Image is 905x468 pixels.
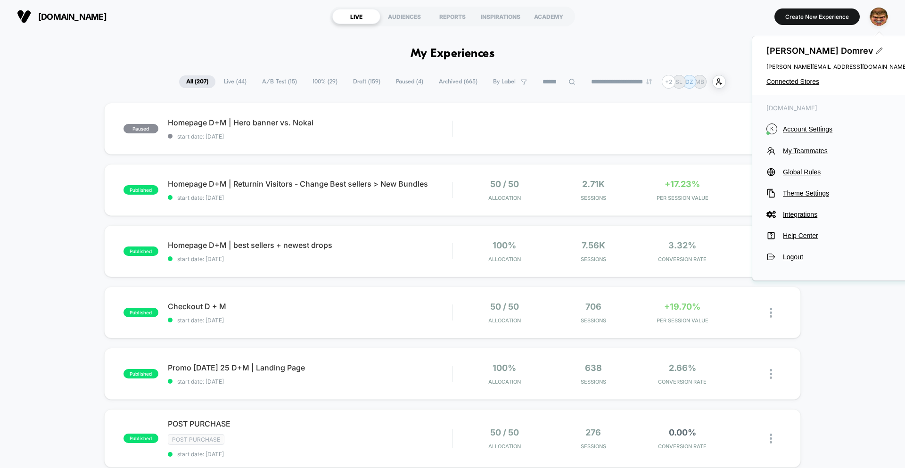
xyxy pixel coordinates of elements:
span: Archived ( 665 ) [432,75,485,88]
span: Promo [DATE] 25 D+M | Landing Page [168,363,452,372]
span: PER SESSION VALUE [640,317,724,324]
span: Sessions [551,378,636,385]
div: INSPIRATIONS [477,9,525,24]
span: 2.71k [582,179,605,189]
span: Sessions [551,317,636,324]
span: 100% [493,363,516,373]
span: Sessions [551,195,636,201]
span: 276 [585,427,601,437]
span: start date: [DATE] [168,133,452,140]
button: Create New Experience [774,8,860,25]
span: 50 / 50 [490,179,519,189]
p: DZ [685,78,693,85]
button: [DOMAIN_NAME] [14,9,109,24]
span: Sessions [551,256,636,263]
span: Checkout D + M [168,302,452,311]
span: POST PURCHASE [168,419,452,428]
span: start date: [DATE] [168,317,452,324]
span: 100% [493,240,516,250]
span: start date: [DATE] [168,194,452,201]
span: PER SESSION VALUE [640,195,724,201]
img: close [770,308,772,318]
img: Visually logo [17,9,31,24]
span: Homepage D+M | best sellers + newest drops [168,240,452,250]
button: ppic [867,7,891,26]
span: published [123,246,158,256]
h1: My Experiences [411,47,495,61]
span: CONVERSION RATE [640,378,724,385]
span: published [123,308,158,317]
span: 7.56k [582,240,605,250]
span: [DOMAIN_NAME] [38,12,107,22]
span: Allocation [488,443,521,450]
span: published [123,369,158,378]
span: 0.00% [669,427,696,437]
div: REPORTS [428,9,477,24]
span: A/B Test ( 15 ) [255,75,304,88]
span: 2.66% [669,363,696,373]
span: 50 / 50 [490,302,519,312]
span: start date: [DATE] [168,451,452,458]
span: All ( 207 ) [179,75,215,88]
div: AUDIENCES [380,9,428,24]
span: start date: [DATE] [168,255,452,263]
span: Draft ( 159 ) [346,75,387,88]
span: published [123,185,158,195]
p: MB [695,78,704,85]
span: By Label [493,78,516,85]
i: K [766,123,777,134]
span: Homepage D+M | Returnin Visitors - Change Best sellers > New Bundles [168,179,452,189]
img: end [646,79,652,84]
span: Post Purchase [168,434,224,445]
img: close [770,434,772,443]
span: Paused ( 4 ) [389,75,430,88]
span: CONVERSION RATE [640,256,724,263]
span: 50 / 50 [490,427,519,437]
span: 3.32% [668,240,696,250]
span: 638 [585,363,602,373]
span: published [123,434,158,443]
span: CONVERSION RATE [640,443,724,450]
img: close [770,369,772,379]
div: + 2 [662,75,675,89]
p: SL [675,78,683,85]
span: Homepage D+M | Hero banner vs. Nokai [168,118,452,127]
span: Allocation [488,378,521,385]
span: Allocation [488,317,521,324]
span: Allocation [488,195,521,201]
span: 706 [585,302,601,312]
div: ACADEMY [525,9,573,24]
span: +19.70% [664,302,700,312]
img: ppic [870,8,888,26]
span: Sessions [551,443,636,450]
span: Allocation [488,256,521,263]
span: paused [123,124,158,133]
span: Live ( 44 ) [217,75,254,88]
div: LIVE [332,9,380,24]
span: start date: [DATE] [168,378,452,385]
span: +17.23% [665,179,700,189]
span: 100% ( 29 ) [305,75,345,88]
